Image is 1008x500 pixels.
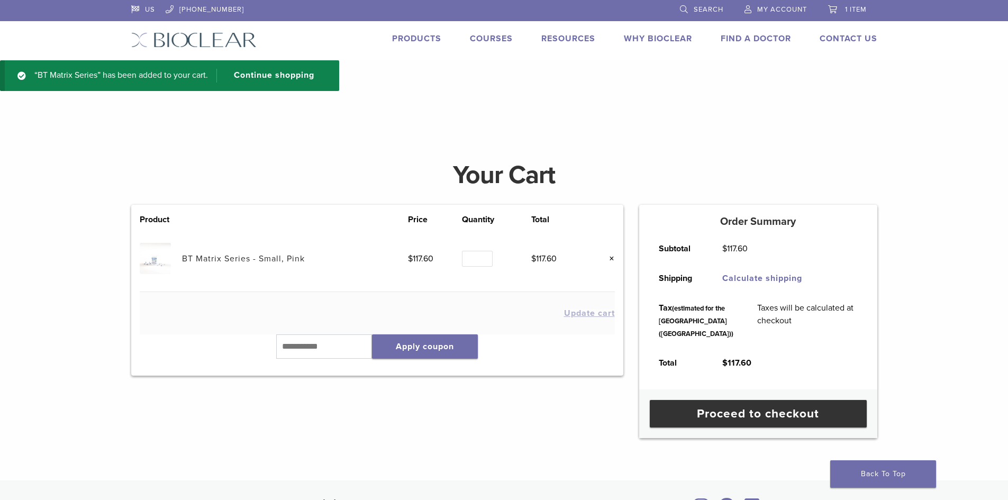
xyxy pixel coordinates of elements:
[182,253,305,264] a: BT Matrix Series - Small, Pink
[639,215,877,228] h5: Order Summary
[722,243,727,254] span: $
[650,400,867,428] a: Proceed to checkout
[757,5,807,14] span: My Account
[624,33,692,44] a: Why Bioclear
[845,5,867,14] span: 1 item
[470,33,513,44] a: Courses
[830,460,936,488] a: Back To Top
[531,253,536,264] span: $
[722,273,802,284] a: Calculate shipping
[601,252,615,266] a: Remove this item
[647,234,711,263] th: Subtotal
[462,213,531,226] th: Quantity
[408,253,433,264] bdi: 117.60
[392,33,441,44] a: Products
[216,69,322,83] a: Continue shopping
[694,5,723,14] span: Search
[746,293,869,348] td: Taxes will be calculated at checkout
[820,33,877,44] a: Contact Us
[408,213,462,226] th: Price
[647,348,711,378] th: Total
[647,263,711,293] th: Shipping
[722,358,751,368] bdi: 117.60
[123,162,885,188] h1: Your Cart
[722,243,748,254] bdi: 117.60
[531,253,557,264] bdi: 117.60
[408,253,413,264] span: $
[721,33,791,44] a: Find A Doctor
[722,358,728,368] span: $
[140,243,171,274] img: BT Matrix Series - Small, Pink
[131,32,257,48] img: Bioclear
[531,213,586,226] th: Total
[372,334,478,359] button: Apply coupon
[659,304,733,338] small: (estimated for the [GEOGRAPHIC_DATA] ([GEOGRAPHIC_DATA]))
[541,33,595,44] a: Resources
[647,293,746,348] th: Tax
[140,213,182,226] th: Product
[564,309,615,317] button: Update cart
